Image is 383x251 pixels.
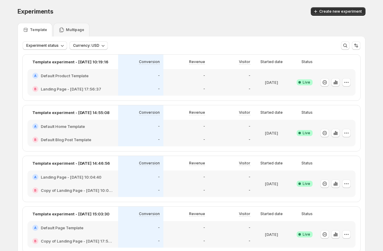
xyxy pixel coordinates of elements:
[158,188,160,193] p: -
[249,175,250,180] p: -
[249,73,250,78] p: -
[32,59,108,65] p: Template experiment - [DATE] 10:19:16
[41,225,83,231] h2: Default Page Template
[34,239,37,243] h2: B
[41,137,91,143] h2: Default Blog Post Template
[18,8,53,15] span: Experiments
[139,161,160,166] p: Conversion
[260,161,283,166] p: Started date
[239,110,250,115] p: Visitor
[34,138,37,141] h2: B
[203,175,205,180] p: -
[32,160,110,166] p: Template experiment - [DATE] 14:46:56
[30,27,47,32] p: Template
[139,110,160,115] p: Conversion
[158,175,160,180] p: -
[203,188,205,193] p: -
[239,211,250,216] p: Visitor
[303,80,310,85] span: Live
[249,239,250,243] p: -
[158,225,160,230] p: -
[303,232,310,237] span: Live
[301,211,313,216] p: Status
[41,238,113,244] h2: Copy of Landing Page - [DATE] 17:56:37
[203,239,205,243] p: -
[189,110,205,115] p: Revenue
[203,124,205,129] p: -
[265,79,278,85] p: [DATE]
[239,59,250,64] p: Visitor
[260,110,283,115] p: Started date
[158,73,160,78] p: -
[319,9,362,14] span: Create new experiment
[32,110,110,116] p: Template experiment - [DATE] 14:55:08
[189,161,205,166] p: Revenue
[303,181,310,186] span: Live
[203,73,205,78] p: -
[265,231,278,237] p: [DATE]
[311,7,365,16] button: Create new experiment
[158,87,160,91] p: -
[203,137,205,142] p: -
[249,124,250,129] p: -
[139,211,160,216] p: Conversion
[260,59,283,64] p: Started date
[34,74,37,78] h2: A
[26,43,59,48] span: Experiment status
[301,59,313,64] p: Status
[73,43,99,48] span: Currency: USD
[239,161,250,166] p: Visitor
[249,87,250,91] p: -
[34,87,37,91] h2: B
[139,59,160,64] p: Conversion
[301,161,313,166] p: Status
[158,137,160,142] p: -
[41,174,101,180] h2: Landing Page - [DATE] 10:04:40
[41,86,101,92] h2: Landing Page - [DATE] 17:56:37
[23,41,67,50] button: Experiment status
[203,87,205,91] p: -
[189,59,205,64] p: Revenue
[265,181,278,187] p: [DATE]
[41,123,85,129] h2: Default Home Template
[249,188,250,193] p: -
[34,125,37,128] h2: A
[303,131,310,135] span: Live
[32,211,109,217] p: Template experiment - [DATE] 15:03:30
[41,73,89,79] h2: Default Product Template
[34,189,37,192] h2: B
[265,130,278,136] p: [DATE]
[249,225,250,230] p: -
[66,27,84,32] p: Multipage
[352,41,360,50] button: Sort the results
[34,175,37,179] h2: A
[203,225,205,230] p: -
[69,41,108,50] button: Currency: USD
[189,211,205,216] p: Revenue
[158,124,160,129] p: -
[249,137,250,142] p: -
[41,187,113,193] h2: Copy of Landing Page - [DATE] 10:04:40
[301,110,313,115] p: Status
[34,226,37,230] h2: A
[158,239,160,243] p: -
[260,211,283,216] p: Started date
